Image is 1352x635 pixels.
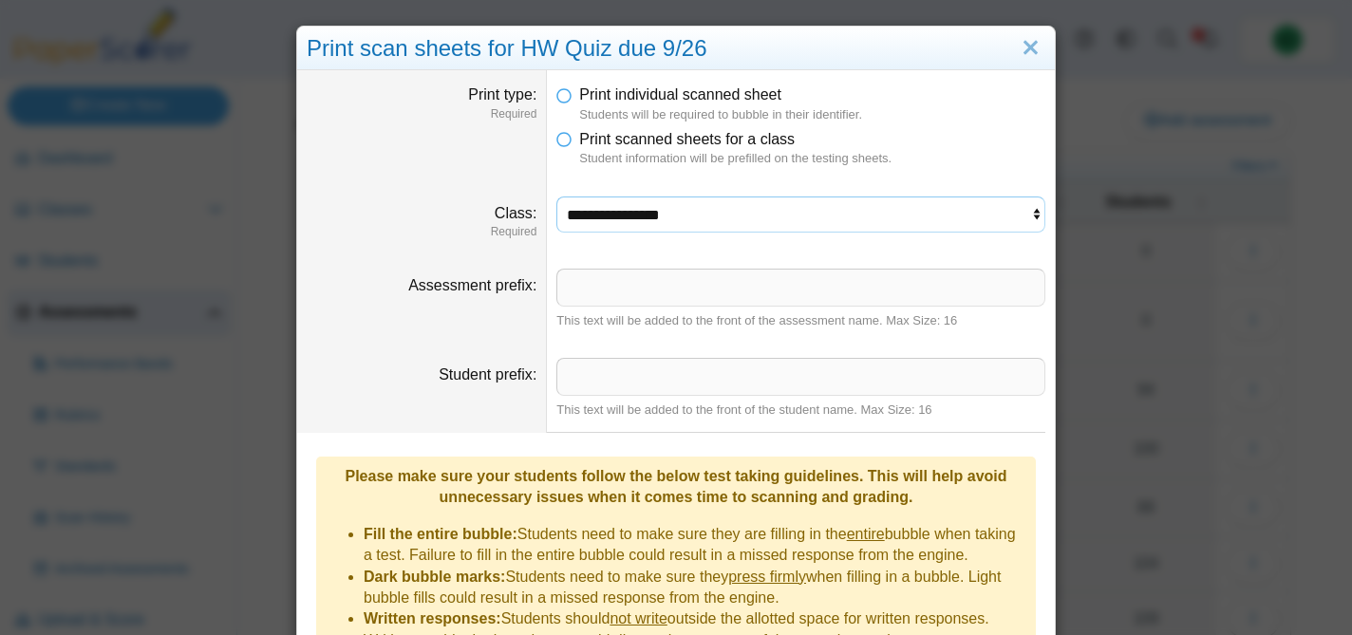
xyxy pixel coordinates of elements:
b: Please make sure your students follow the below test taking guidelines. This will help avoid unne... [345,468,1006,505]
dfn: Required [307,224,536,240]
u: press firmly [728,569,806,585]
li: Students need to make sure they are filling in the bubble when taking a test. Failure to fill in ... [364,524,1026,567]
label: Student prefix [439,366,536,383]
div: Print scan sheets for HW Quiz due 9/26 [297,27,1055,71]
u: entire [847,526,885,542]
a: Close [1016,32,1045,65]
b: Dark bubble marks: [364,569,505,585]
span: Print individual scanned sheet [579,86,781,103]
dfn: Student information will be prefilled on the testing sheets. [579,150,1045,167]
div: This text will be added to the front of the student name. Max Size: 16 [556,402,1045,419]
u: not write [610,610,667,626]
b: Written responses: [364,610,501,626]
b: Fill the entire bubble: [364,526,517,542]
dfn: Required [307,106,536,122]
label: Class [495,205,536,221]
label: Print type [468,86,536,103]
dfn: Students will be required to bubble in their identifier. [579,106,1045,123]
span: Print scanned sheets for a class [579,131,795,147]
div: This text will be added to the front of the assessment name. Max Size: 16 [556,312,1045,329]
li: Students need to make sure they when filling in a bubble. Light bubble fills could result in a mi... [364,567,1026,609]
label: Assessment prefix [408,277,536,293]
